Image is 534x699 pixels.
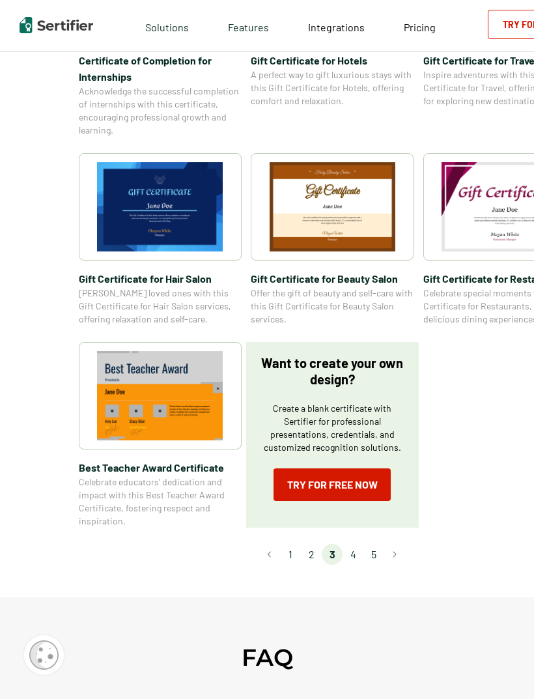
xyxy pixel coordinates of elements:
span: A perfect way to gift luxurious stays with this Gift Certificate for Hotels, offering comfort and... [251,68,414,107]
li: page 5 [363,544,384,565]
iframe: Chat Widget [469,636,534,699]
li: page 4 [343,544,363,565]
img: Cookie Popup Icon [29,640,59,670]
a: Gift Certificate​ for Beauty SalonGift Certificate​ for Beauty SalonOffer the gift of beauty and ... [251,153,414,326]
span: Best Teacher Award Certificate​ [79,459,242,476]
img: Sertifier | Digital Credentialing Platform [20,17,93,33]
span: Gift Certificate​ for Hair Salon [79,270,242,287]
span: Solutions [145,18,189,34]
li: page 1 [280,544,301,565]
p: Want to create your own design? [259,355,406,388]
span: Certificate of Completion​ for Internships [79,52,242,85]
img: Gift Certificate​ for Hair Salon [97,162,223,251]
span: Integrations [308,21,365,33]
li: page 2 [301,544,322,565]
p: Create a blank certificate with Sertifier for professional presentations, credentials, and custom... [259,402,406,454]
a: Integrations [308,18,365,34]
button: Go to previous page [259,544,280,565]
span: Gift Certificate​ for Hotels [251,52,414,68]
span: Gift Certificate​ for Beauty Salon [251,270,414,287]
span: Offer the gift of beauty and self-care with this Gift Certificate for Beauty Salon services. [251,287,414,326]
span: Pricing [404,21,436,33]
img: Gift Certificate​ for Beauty Salon [270,162,396,251]
li: page 3 [322,544,343,565]
button: Go to next page [384,544,405,565]
a: Pricing [404,18,436,34]
a: Gift Certificate​ for Hair SalonGift Certificate​ for Hair Salon[PERSON_NAME] loved ones with thi... [79,153,242,326]
a: Try for Free Now [274,468,391,501]
a: Best Teacher Award Certificate​Best Teacher Award Certificate​Celebrate educators’ dedication and... [79,342,242,528]
span: Features [228,18,269,34]
span: Celebrate educators’ dedication and impact with this Best Teacher Award Certificate, fostering re... [79,476,242,528]
h2: FAQ [242,643,293,672]
span: Acknowledge the successful completion of internships with this certificate, encouraging professio... [79,85,242,137]
img: Best Teacher Award Certificate​ [97,351,223,440]
span: [PERSON_NAME] loved ones with this Gift Certificate for Hair Salon services, offering relaxation ... [79,287,242,326]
